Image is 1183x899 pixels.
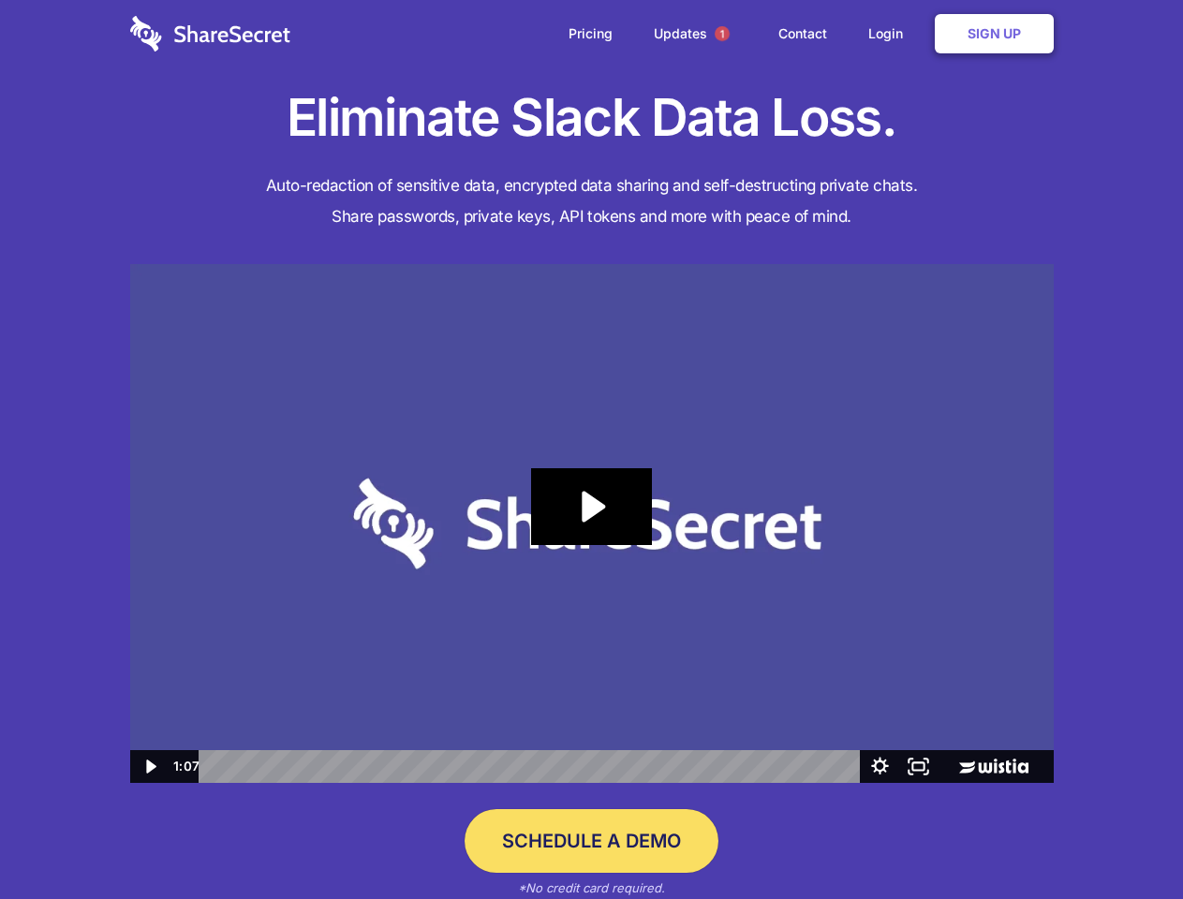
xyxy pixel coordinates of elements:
a: Sign Up [935,14,1054,53]
img: Sharesecret [130,264,1054,784]
span: 1 [715,26,730,41]
button: Fullscreen [899,750,938,783]
h4: Auto-redaction of sensitive data, encrypted data sharing and self-destructing private chats. Shar... [130,170,1054,232]
em: *No credit card required. [518,880,665,895]
div: Playbar [214,750,851,783]
button: Play Video [130,750,169,783]
h1: Eliminate Slack Data Loss. [130,84,1054,152]
a: Wistia Logo -- Learn More [938,750,1053,783]
a: Pricing [550,5,631,63]
button: Show settings menu [861,750,899,783]
a: Schedule a Demo [465,809,718,873]
img: logo-wordmark-white-trans-d4663122ce5f474addd5e946df7df03e33cb6a1c49d2221995e7729f52c070b2.svg [130,16,290,52]
iframe: Drift Widget Chat Controller [1089,805,1161,877]
a: Login [850,5,931,63]
button: Play Video: Sharesecret Slack Extension [531,468,651,545]
a: Contact [760,5,846,63]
